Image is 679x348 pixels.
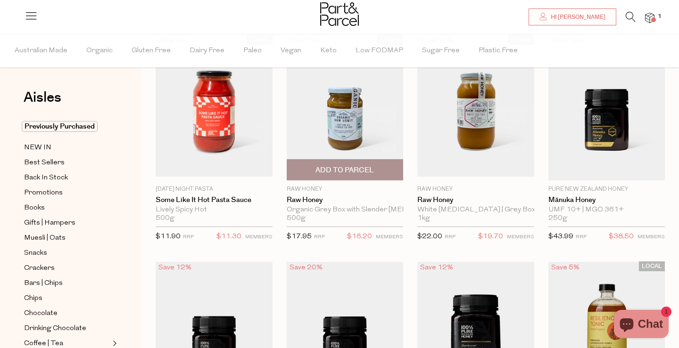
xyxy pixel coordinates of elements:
[287,159,404,180] button: Add To Parcel
[156,261,194,274] div: Save 12%
[24,263,55,274] span: Crackers
[445,235,455,240] small: RRP
[24,308,58,319] span: Chocolate
[24,121,110,132] a: Previously Purchased
[24,247,110,259] a: Snacks
[24,277,110,289] a: Bars | Chips
[417,261,456,274] div: Save 12%
[417,185,534,194] p: Raw Honey
[417,233,442,240] span: $22.00
[417,196,534,204] a: Raw Honey
[216,231,241,243] span: $11.30
[609,231,634,243] span: $38.50
[24,218,75,229] span: Gifts | Hampers
[24,233,66,244] span: Muesli | Oats
[479,34,518,67] span: Plastic Free
[287,233,312,240] span: $17.95
[86,34,113,67] span: Organic
[417,214,430,223] span: 1kg
[548,196,665,204] a: Mānuka Honey
[417,39,534,177] img: Raw Honey
[245,235,273,240] small: MEMBERS
[24,308,110,319] a: Chocolate
[287,214,306,223] span: 500g
[478,231,503,243] span: $19.70
[24,157,110,169] a: Best Sellers
[24,248,47,259] span: Snacks
[639,261,665,271] span: LOCAL
[417,206,534,214] div: White [MEDICAL_DATA] | Grey Box
[156,39,273,177] img: Some Like it Hot Pasta Sauce
[347,231,372,243] span: $16.20
[24,278,63,289] span: Bars | Chips
[548,233,573,240] span: $43.99
[24,87,61,108] span: Aisles
[356,34,403,67] span: Low FODMAP
[287,261,325,274] div: Save 20%
[22,121,98,132] span: Previously Purchased
[24,323,86,334] span: Drinking Chocolate
[645,13,654,23] a: 1
[287,185,404,194] p: Raw Honey
[156,233,181,240] span: $11.90
[287,39,404,177] img: Raw Honey
[24,142,51,154] span: NEW IN
[156,206,273,214] div: Lively Spicy Hot
[24,232,110,244] a: Muesli | Oats
[548,206,665,214] div: UMF 10+ | MGO 361+
[24,187,110,199] a: Promotions
[548,35,665,180] img: Mānuka Honey
[422,34,460,67] span: Sugar Free
[548,13,605,21] span: Hi [PERSON_NAME]
[24,187,63,199] span: Promotions
[156,196,273,204] a: Some Like it Hot Pasta Sauce
[314,235,325,240] small: RRP
[281,34,301,67] span: Vegan
[132,34,171,67] span: Gluten Free
[638,235,665,240] small: MEMBERS
[190,34,224,67] span: Dairy Free
[24,142,110,154] a: NEW IN
[24,202,45,214] span: Books
[655,12,664,21] span: 1
[24,172,68,184] span: Back In Stock
[24,172,110,184] a: Back In Stock
[15,34,67,67] span: Australian Made
[24,157,65,169] span: Best Sellers
[507,235,534,240] small: MEMBERS
[320,34,337,67] span: Keto
[24,292,110,304] a: Chips
[24,323,110,334] a: Drinking Chocolate
[548,214,567,223] span: 250g
[548,261,582,274] div: Save 5%
[24,217,110,229] a: Gifts | Hampers
[156,214,174,223] span: 500g
[376,235,403,240] small: MEMBERS
[576,235,587,240] small: RRP
[529,8,616,25] a: Hi [PERSON_NAME]
[24,202,110,214] a: Books
[320,2,359,26] img: Part&Parcel
[287,196,404,204] a: Raw Honey
[548,185,665,194] p: Pure New Zealand Honey
[156,185,273,194] p: [DATE] Night Pasta
[24,293,42,304] span: Chips
[287,206,404,214] div: Organic Grey Box with Slender [MEDICAL_DATA]
[243,34,262,67] span: Paleo
[24,90,61,114] a: Aisles
[315,165,374,175] span: Add To Parcel
[24,262,110,274] a: Crackers
[183,235,194,240] small: RRP
[611,310,671,340] inbox-online-store-chat: Shopify online store chat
